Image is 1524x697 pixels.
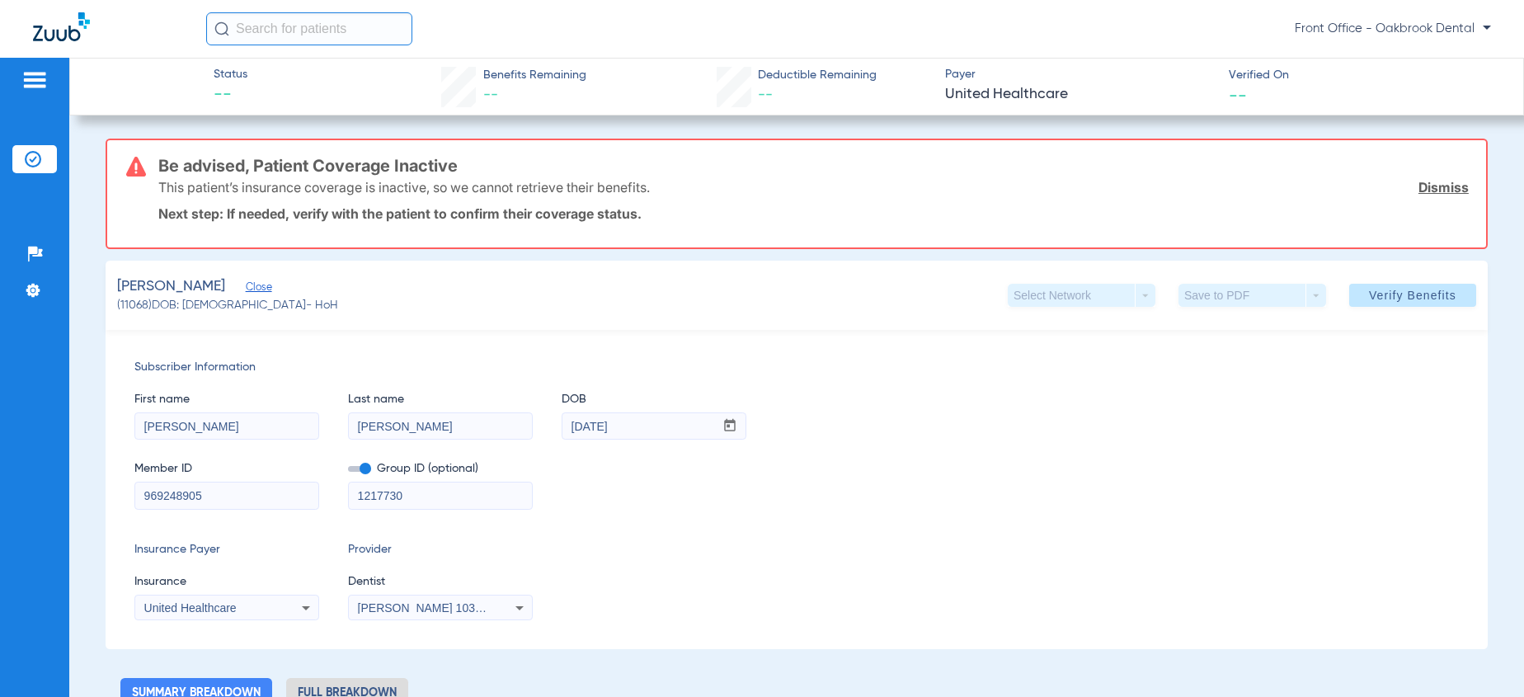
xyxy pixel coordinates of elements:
img: Zuub Logo [33,12,90,41]
input: Search for patients [206,12,412,45]
span: Insurance Payer [134,541,319,558]
img: hamburger-icon [21,70,48,90]
span: -- [758,87,773,102]
img: error-icon [126,157,146,177]
span: Deductible Remaining [758,67,877,84]
span: Close [246,281,261,297]
span: -- [214,84,247,107]
button: Open calendar [714,413,746,440]
a: Dismiss [1418,179,1469,195]
h3: Be advised, Patient Coverage Inactive [158,158,1469,174]
span: DOB [562,391,746,408]
p: This patient’s insurance coverage is inactive, so we cannot retrieve their benefits. [158,179,650,195]
span: Front Office - Oakbrook Dental [1295,21,1491,37]
span: Verify Benefits [1369,289,1456,302]
span: -- [483,87,498,102]
span: [PERSON_NAME] 1033601695 [358,601,520,615]
span: Payer [945,66,1214,83]
span: -- [1229,86,1247,103]
span: Subscriber Information [134,359,1459,376]
span: Last name [348,391,533,408]
span: United Healthcare [144,601,237,615]
span: United Healthcare [945,84,1214,105]
p: Next step: If needed, verify with the patient to confirm their coverage status. [158,205,1469,222]
span: Benefits Remaining [483,67,586,84]
span: Dentist [348,573,533,591]
span: Provider [348,541,533,558]
span: Status [214,66,247,83]
span: Member ID [134,460,319,478]
span: (11068) DOB: [DEMOGRAPHIC_DATA] - HoH [117,297,338,314]
span: First name [134,391,319,408]
span: Group ID (optional) [348,460,533,478]
button: Verify Benefits [1349,284,1476,307]
span: Verified On [1229,67,1498,84]
img: Search Icon [214,21,229,36]
span: Insurance [134,573,319,591]
span: [PERSON_NAME] [117,276,225,297]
